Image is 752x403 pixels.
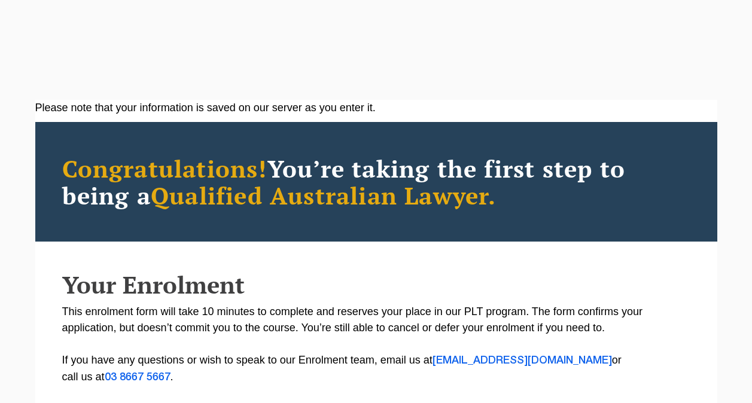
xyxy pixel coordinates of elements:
[151,179,497,211] span: Qualified Australian Lawyer.
[62,155,690,209] h2: You’re taking the first step to being a
[105,373,171,382] a: 03 8667 5667
[62,304,690,386] p: This enrolment form will take 10 minutes to complete and reserves your place in our PLT program. ...
[433,356,612,365] a: [EMAIL_ADDRESS][DOMAIN_NAME]
[62,271,690,298] h2: Your Enrolment
[35,100,717,116] div: Please note that your information is saved on our server as you enter it.
[62,152,267,184] span: Congratulations!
